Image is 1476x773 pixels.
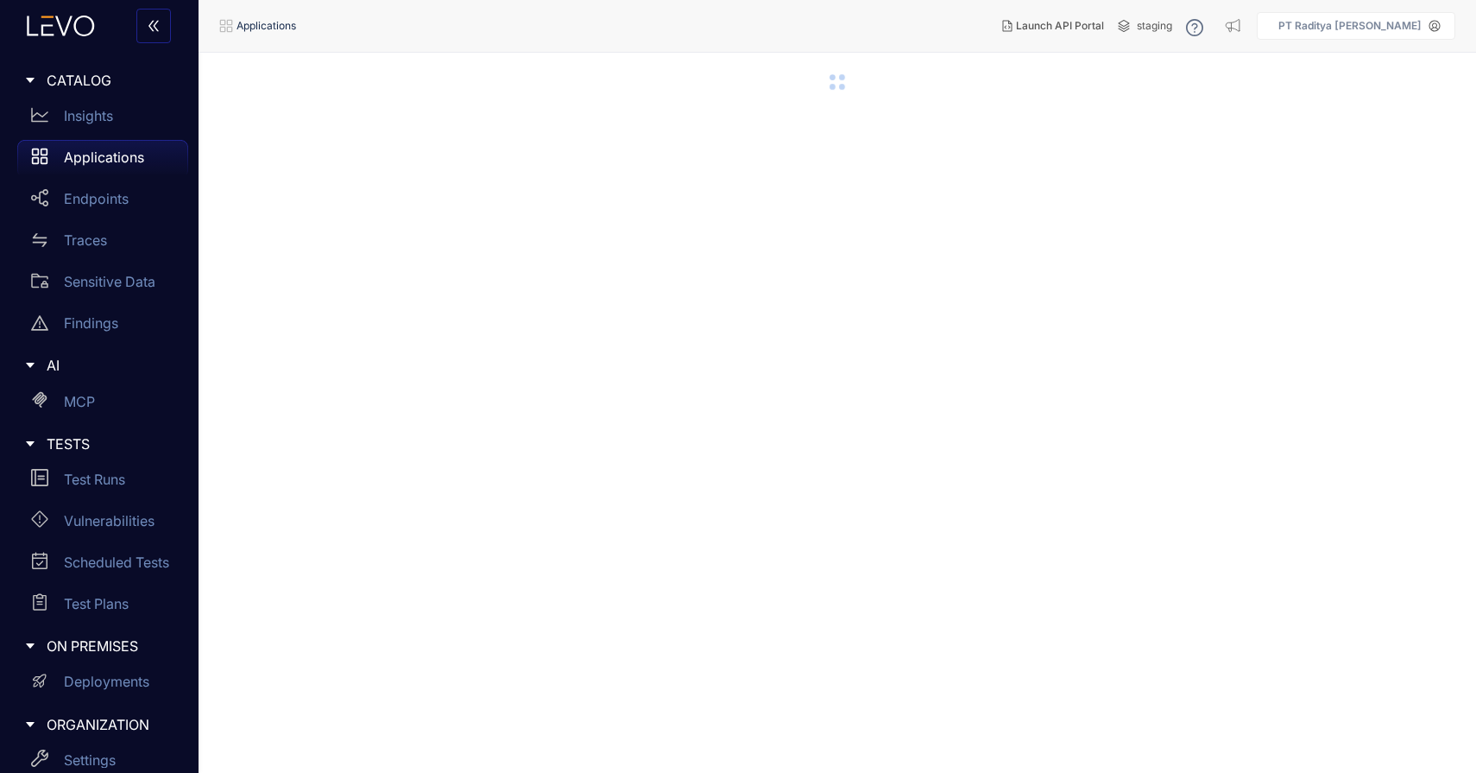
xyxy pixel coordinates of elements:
[1278,20,1422,32] p: PT Raditya [PERSON_NAME]
[64,274,155,289] p: Sensitive Data
[17,306,188,347] a: Findings
[24,719,36,731] span: caret-right
[17,384,188,426] a: MCP
[47,638,174,654] span: ON PREMISES
[17,98,188,140] a: Insights
[31,231,48,249] span: swap
[17,504,188,545] a: Vulnerabilities
[24,359,36,371] span: caret-right
[64,596,129,611] p: Test Plans
[17,181,188,223] a: Endpoints
[17,665,188,706] a: Deployments
[64,752,116,768] p: Settings
[136,9,171,43] button: double-left
[24,438,36,450] span: caret-right
[31,314,48,332] span: warning
[47,73,174,88] span: CATALOG
[64,394,95,409] p: MCP
[17,586,188,628] a: Test Plans
[64,513,155,529] p: Vulnerabilities
[64,232,107,248] p: Traces
[24,640,36,652] span: caret-right
[64,472,125,487] p: Test Runs
[47,358,174,373] span: AI
[1016,20,1104,32] span: Launch API Portal
[64,315,118,331] p: Findings
[10,347,188,383] div: AI
[1137,20,1172,32] span: staging
[64,108,113,124] p: Insights
[988,12,1118,40] button: Launch API Portal
[64,149,144,165] p: Applications
[10,706,188,743] div: ORGANIZATION
[17,264,188,306] a: Sensitive Data
[64,674,149,689] p: Deployments
[17,462,188,504] a: Test Runs
[64,554,169,570] p: Scheduled Tests
[64,191,129,206] p: Endpoints
[24,74,36,86] span: caret-right
[17,545,188,586] a: Scheduled Tests
[47,436,174,452] span: TESTS
[147,19,161,35] span: double-left
[10,426,188,462] div: TESTS
[10,628,188,664] div: ON PREMISES
[17,140,188,181] a: Applications
[17,223,188,264] a: Traces
[47,717,174,732] span: ORGANIZATION
[237,20,296,32] span: Applications
[10,62,188,98] div: CATALOG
